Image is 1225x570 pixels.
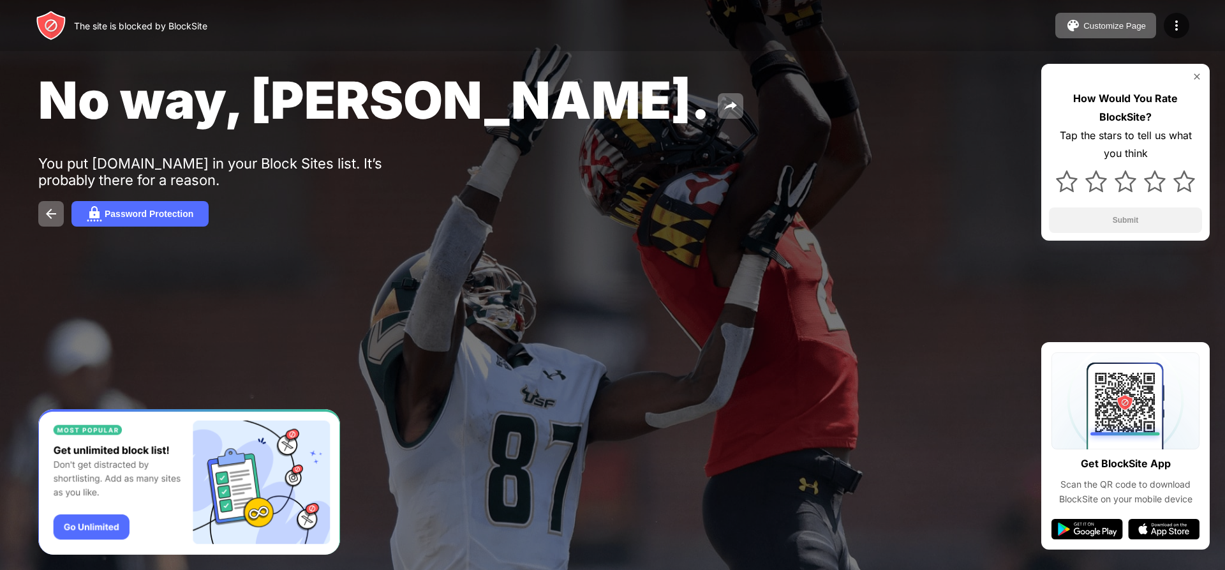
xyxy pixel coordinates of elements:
img: star.svg [1056,170,1078,192]
img: star.svg [1144,170,1166,192]
button: Customize Page [1055,13,1156,38]
button: Password Protection [71,201,209,227]
div: Password Protection [105,209,193,219]
img: google-play.svg [1051,519,1123,539]
img: pallet.svg [1065,18,1081,33]
img: menu-icon.svg [1169,18,1184,33]
img: star.svg [1115,170,1136,192]
img: header-logo.svg [36,10,66,41]
img: back.svg [43,206,59,221]
div: Scan the QR code to download BlockSite on your mobile device [1051,477,1199,506]
div: How Would You Rate BlockSite? [1049,89,1202,126]
div: Tap the stars to tell us what you think [1049,126,1202,163]
img: rate-us-close.svg [1192,71,1202,82]
div: Get BlockSite App [1081,454,1171,473]
iframe: Banner [38,409,340,555]
img: star.svg [1085,170,1107,192]
img: password.svg [87,206,102,221]
img: qrcode.svg [1051,352,1199,449]
span: No way, [PERSON_NAME]. [38,69,710,131]
img: star.svg [1173,170,1195,192]
div: The site is blocked by BlockSite [74,20,207,31]
div: Customize Page [1083,21,1146,31]
img: app-store.svg [1128,519,1199,539]
button: Submit [1049,207,1202,233]
div: You put [DOMAIN_NAME] in your Block Sites list. It’s probably there for a reason. [38,155,433,188]
img: share.svg [723,98,738,114]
